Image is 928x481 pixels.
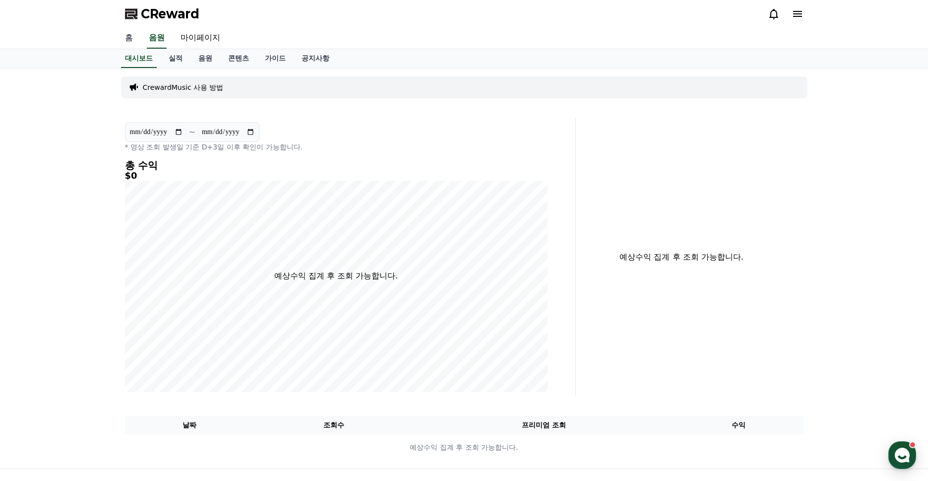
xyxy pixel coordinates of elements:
[121,49,157,68] a: 대시보드
[153,330,165,338] span: 설정
[173,28,228,49] a: 마이페이지
[125,142,548,152] p: * 영상 조회 발생일 기준 D+3일 이후 확인이 가능합니다.
[125,442,803,453] p: 예상수익 집계 후 조회 가능합니다.
[141,6,199,22] span: CReward
[190,49,220,68] a: 음원
[584,251,780,263] p: 예상수익 집계 후 조회 가능합니다.
[117,28,141,49] a: 홈
[220,49,257,68] a: 콘텐츠
[91,330,103,338] span: 대화
[65,315,128,340] a: 대화
[128,315,190,340] a: 설정
[161,49,190,68] a: 실적
[257,49,294,68] a: 가이드
[125,160,548,171] h4: 총 수익
[189,126,195,138] p: ~
[125,6,199,22] a: CReward
[274,270,398,282] p: 예상수익 집계 후 조회 가능합니다.
[254,416,413,434] th: 조회수
[674,416,804,434] th: 수익
[125,171,548,181] h5: $0
[143,82,224,92] a: CrewardMusic 사용 방법
[414,416,674,434] th: 프리미엄 조회
[294,49,337,68] a: 공지사항
[125,416,254,434] th: 날짜
[31,330,37,338] span: 홈
[147,28,167,49] a: 음원
[3,315,65,340] a: 홈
